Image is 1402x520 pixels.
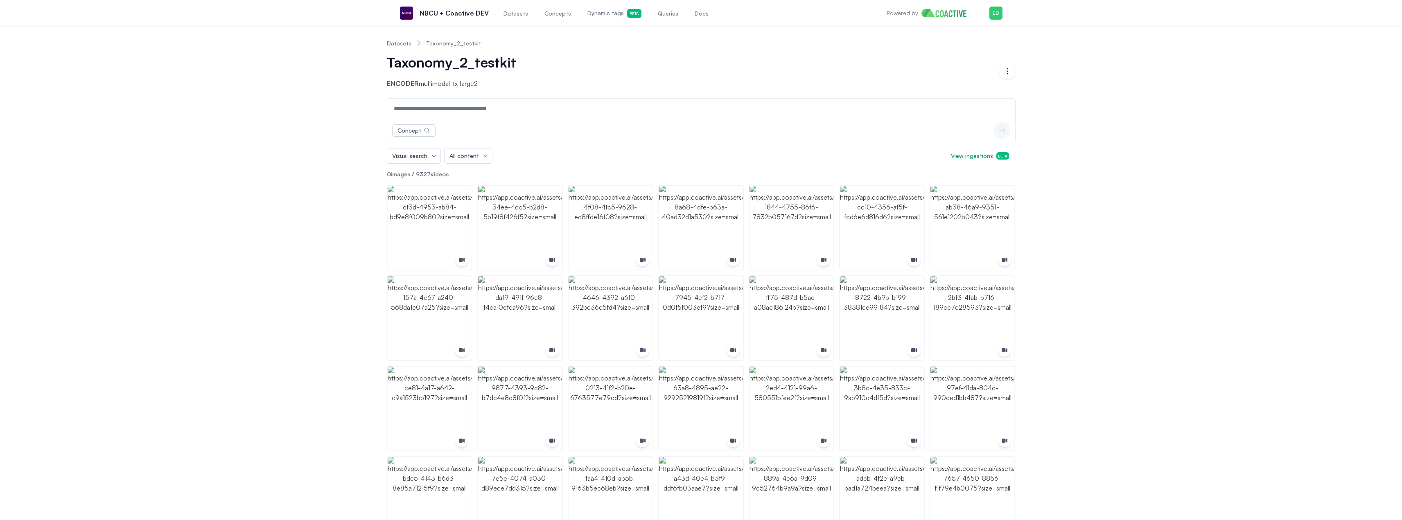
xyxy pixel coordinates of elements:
span: View ingestions [951,152,1009,160]
span: Taxonomy_2_testkit [387,54,516,70]
span: Queries [658,9,678,18]
img: https://app.coactive.ai/assets/ui/images/coactive/Taxonomy_2_testkit_1740064960001/42ba3339-ff75-... [750,276,833,360]
img: https://app.coactive.ai/assets/ui/images/coactive/Taxonomy_2_testkit_1740064960001/62710fa1-4f08-... [569,186,652,270]
span: 9327 [416,171,431,178]
span: 0 [387,171,391,178]
img: NBCU + Coactive DEV [400,7,413,20]
img: https://app.coactive.ai/assets/ui/images/coactive/Taxonomy_2_testkit_1740064960001/26fac25d-2ed4-... [750,367,833,450]
p: multimodal-tx-large2 [387,79,534,88]
img: https://app.coactive.ai/assets/ui/images/coactive/Taxonomy_2_testkit_1740064960001/ab0d5d6a-cc10-... [840,186,924,270]
img: https://app.coactive.ai/assets/ui/images/coactive/Taxonomy_2_testkit_1740064960001/fa4c9b34-4646-... [569,276,652,360]
img: https://app.coactive.ai/assets/ui/images/coactive/Taxonomy_2_testkit_1740064960001/03013c69-8a68-... [659,186,743,270]
span: Concepts [544,9,571,18]
img: https://app.coactive.ai/assets/ui/images/coactive/Taxonomy_2_testkit_1740064960001/25a72585-157a-... [388,276,472,360]
img: https://app.coactive.ai/assets/ui/images/coactive/Taxonomy_2_testkit_1740064960001/67db35c8-1844-... [750,186,833,270]
span: Beta [627,9,641,18]
img: Home [921,9,973,17]
span: Beta [996,152,1009,160]
img: https://app.coactive.ai/assets/ui/images/coactive/Taxonomy_2_testkit_1740064960001/95bb093b-ce81-... [388,367,472,450]
p: Powered by [887,9,918,17]
button: View ingestionsBeta [944,149,1016,163]
img: https://app.coactive.ai/assets/ui/images/coactive/Taxonomy_2_testkit_1740064960001/f9af6437-daf9-... [478,276,562,360]
p: NBCU + Coactive DEV [420,8,489,18]
a: Datasets [387,39,411,47]
button: Visual search [387,149,440,163]
img: https://app.coactive.ai/assets/ui/images/coactive/Taxonomy_2_testkit_1740064960001/991e275c-9877-... [478,367,562,450]
span: All content [449,152,479,160]
button: Concept [392,124,436,137]
img: https://app.coactive.ai/assets/ui/images/coactive/Taxonomy_2_testkit_1740064960001/db7ede7e-0213-... [569,367,652,450]
a: Taxonomy_2_testkit [426,39,481,47]
span: Datasets [503,9,528,18]
button: All content [445,149,492,163]
img: https://app.coactive.ai/assets/ui/images/coactive/Taxonomy_2_testkit_1740064960001/1caac6bb-2bf3-... [930,276,1014,360]
span: Dynamic tags [587,9,641,18]
span: Encoder [387,79,419,88]
img: https://app.coactive.ai/assets/ui/images/coactive/Taxonomy_2_testkit_1740064960001/96329ad7-3b8c-... [840,367,924,450]
span: Visual search [392,152,427,160]
button: Taxonomy_2_testkit [387,54,528,70]
img: https://app.coactive.ai/assets/ui/images/coactive/Taxonomy_2_testkit_1740064960001/b195166b-34ee-... [478,186,562,270]
div: Concept [397,126,421,135]
img: https://app.coactive.ai/assets/ui/images/coactive/Taxonomy_2_testkit_1740064960001/b300ffff-8722-... [840,276,924,360]
img: Menu for the logged in user [989,7,1002,20]
img: https://app.coactive.ai/assets/ui/images/coactive/Taxonomy_2_testkit_1740064960001/bec26021-7945-... [659,276,743,360]
p: images / videos [387,170,1016,178]
img: https://app.coactive.ai/assets/ui/images/coactive/Taxonomy_2_testkit_1740064960001/9d422d34-ab38-... [930,186,1014,270]
img: https://app.coactive.ai/assets/ui/images/coactive/Taxonomy_2_testkit_1740064960001/2905a65c-cf3d-... [388,186,472,270]
img: https://app.coactive.ai/assets/ui/images/coactive/Taxonomy_2_testkit_1740064960001/64deda59-63a8-... [659,367,743,450]
img: https://app.coactive.ai/assets/ui/images/coactive/Taxonomy_2_testkit_1740064960001/62c99f98-97ef-... [930,367,1014,450]
nav: Breadcrumb [387,33,1016,54]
